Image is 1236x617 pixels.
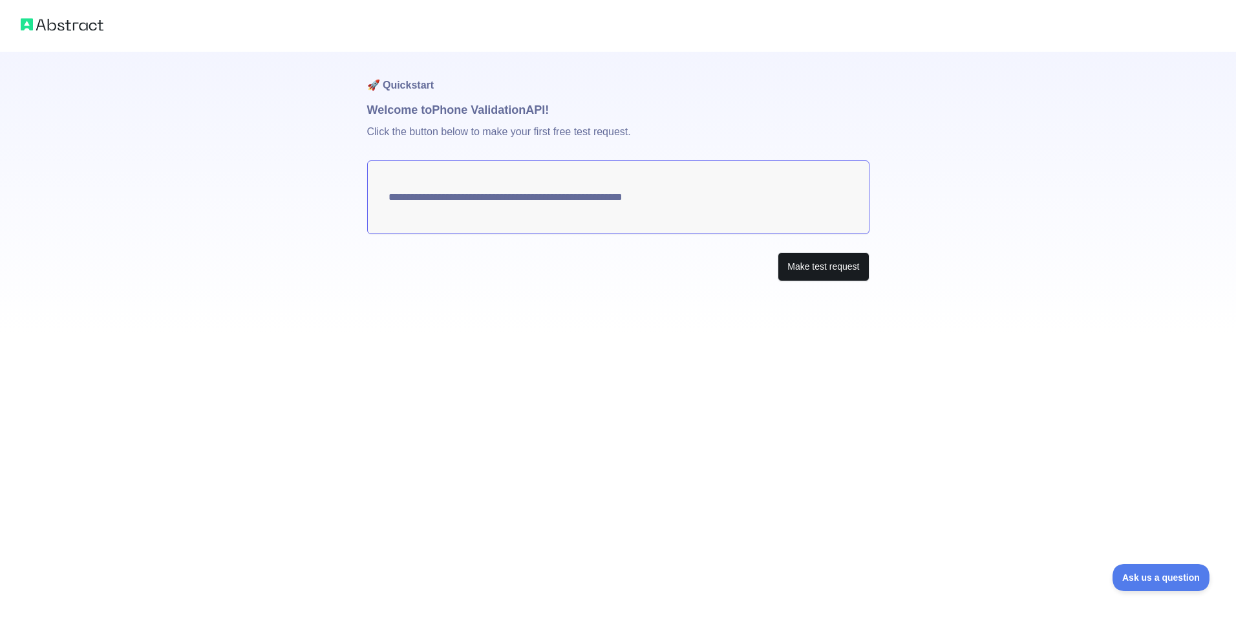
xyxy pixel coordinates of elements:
[1113,564,1210,591] iframe: Toggle Customer Support
[367,52,869,101] h1: 🚀 Quickstart
[21,16,103,34] img: Abstract logo
[367,101,869,119] h1: Welcome to Phone Validation API!
[778,252,869,281] button: Make test request
[367,119,869,160] p: Click the button below to make your first free test request.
